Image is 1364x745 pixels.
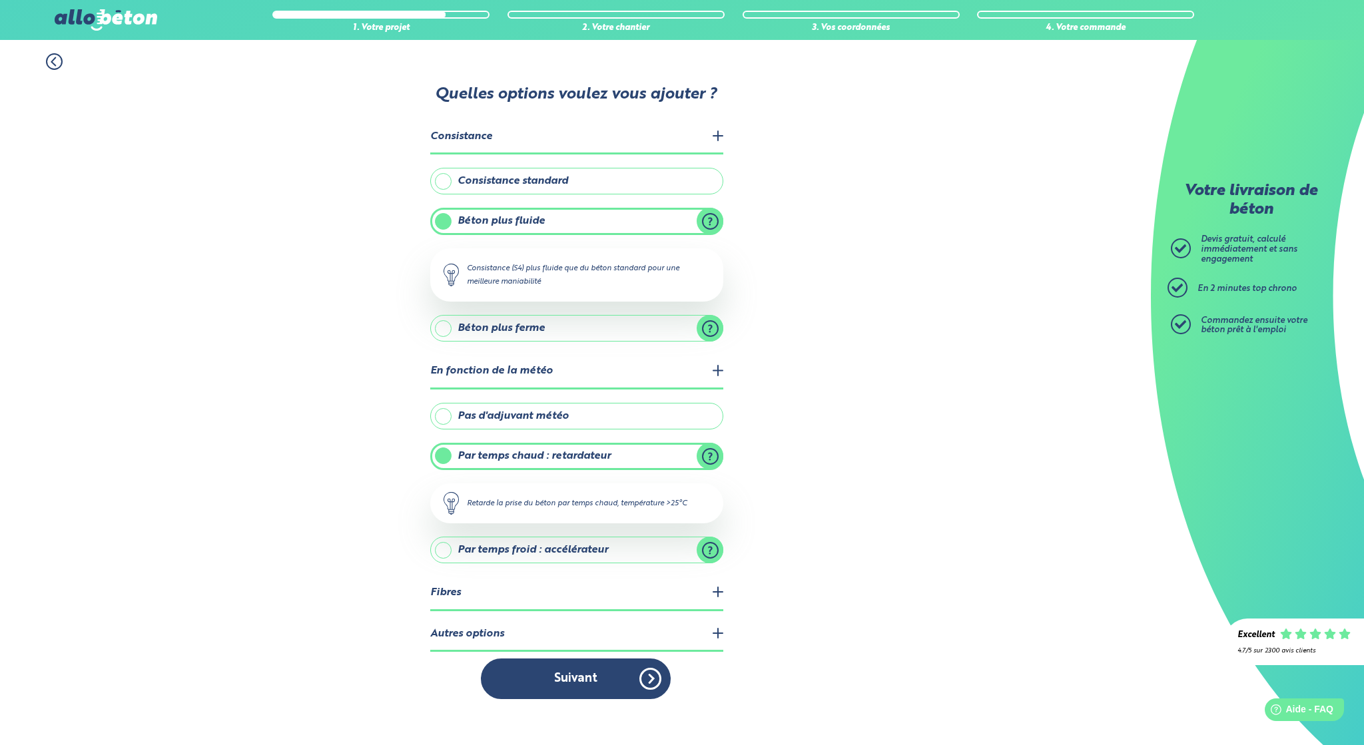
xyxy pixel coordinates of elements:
[430,618,723,652] legend: Autres options
[743,23,960,33] div: 3. Vos coordonnées
[430,248,723,302] div: Consistance (S4) plus fluide que du béton standard pour une meilleure maniabilité
[55,9,157,31] img: allobéton
[481,658,671,699] button: Suivant
[272,23,490,33] div: 1. Votre projet
[430,315,723,342] label: Béton plus ferme
[430,168,723,194] label: Consistance standard
[430,403,723,429] label: Pas d'adjuvant météo
[508,23,725,33] div: 2. Votre chantier
[429,86,722,105] p: Quelles options voulez vous ajouter ?
[1245,693,1349,730] iframe: Help widget launcher
[430,121,723,154] legend: Consistance
[430,537,723,563] label: Par temps froid : accélérateur
[430,443,723,469] label: Par temps chaud : retardateur
[430,483,723,523] div: Retarde la prise du béton par temps chaud, température >25°C
[430,577,723,611] legend: Fibres
[430,355,723,389] legend: En fonction de la météo
[977,23,1194,33] div: 4. Votre commande
[430,208,723,234] label: Béton plus fluide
